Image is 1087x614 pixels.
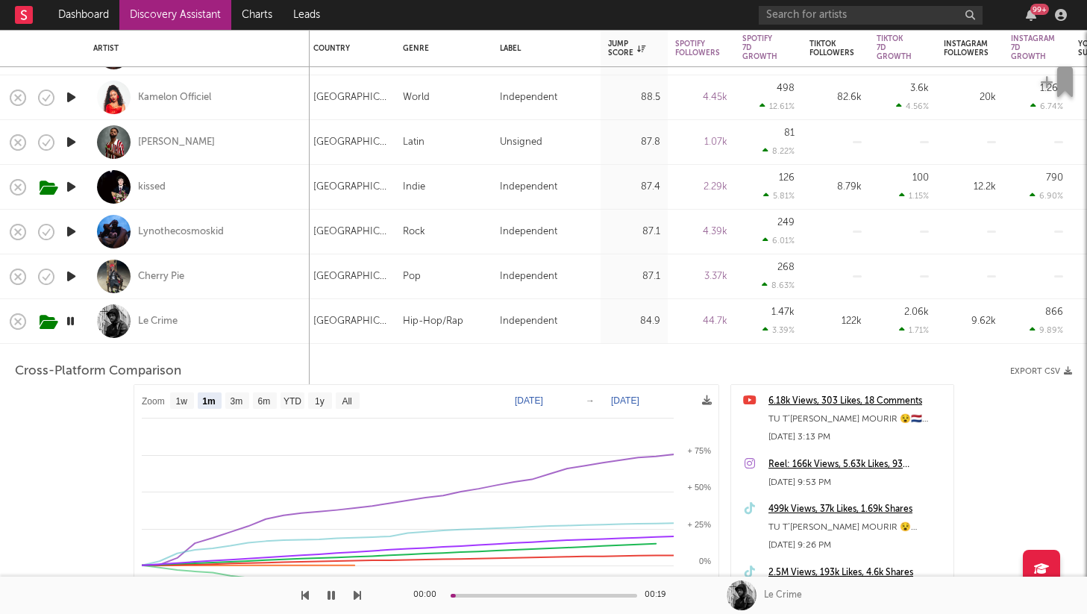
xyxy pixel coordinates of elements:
text: [DATE] [515,395,543,406]
a: 2.5M Views, 193k Likes, 4.6k Shares [768,564,946,582]
div: 8.79k [809,178,862,196]
div: 1.47k [771,307,795,317]
text: 1m [202,396,215,407]
div: 4.56 % [896,101,929,111]
text: → [586,395,595,406]
text: 3m [230,396,242,407]
div: 3.6k [910,84,929,93]
div: 249 [777,218,795,228]
div: 00:00 [413,586,443,604]
div: 4.45k [675,89,727,107]
text: Zoom [142,396,165,407]
button: 99+ [1026,9,1036,21]
div: 126 [779,173,795,183]
div: Rock [403,223,425,241]
div: Unsigned [500,134,542,151]
div: Instagram 7D Growth [1011,34,1055,61]
div: Genre [403,44,477,53]
div: Spotify Followers [675,40,720,57]
div: 498 [777,84,795,93]
div: 1.71 % [899,325,929,335]
text: YTD [283,396,301,407]
div: 87.1 [608,268,660,286]
div: Artist [93,44,295,53]
div: Country [313,44,380,53]
div: Independent [500,268,557,286]
div: 12.61 % [759,101,795,111]
text: + 75% [687,446,711,455]
a: kissed [138,181,166,194]
a: Le Crime [138,315,178,328]
a: Lynothecosmoskid [138,225,224,239]
text: + 50% [687,483,711,492]
div: [GEOGRAPHIC_DATA] [313,223,388,241]
div: 6.18k Views, 303 Likes, 18 Comments [768,392,946,410]
text: 1y [315,396,325,407]
div: 9.89 % [1030,325,1063,335]
a: Cherry Pie [138,270,184,283]
div: 1.07k [675,134,727,151]
button: Export CSV [1010,367,1072,376]
div: Tiktok 7D Growth [877,34,912,61]
a: 499k Views, 37k Likes, 1.69k Shares [768,501,946,519]
div: Pop [403,268,421,286]
div: 87.8 [608,134,660,151]
div: 00:19 [645,586,674,604]
div: 8.63 % [762,281,795,290]
text: 0% [699,557,711,566]
div: [DATE] 9:26 PM [768,536,946,554]
div: [GEOGRAPHIC_DATA] [313,313,388,331]
div: Independent [500,178,557,196]
div: Spotify 7D Growth [742,34,777,61]
div: Independent [500,223,557,241]
div: 82.6k [809,89,862,107]
text: 1w [175,396,187,407]
div: Independent [500,89,557,107]
div: Label [500,44,586,53]
div: 87.4 [608,178,660,196]
text: All [342,396,351,407]
div: TU T’[PERSON_NAME] MOURIR 😵🇳🇱« HOLLANDE » DISPONIBLE PARTOUT 🔥🏴‍☠️🔥 @TOKI ᠌ #pourtoii #musique #2... [768,519,946,536]
div: 20k [944,89,996,107]
div: 2.29k [675,178,727,196]
a: [PERSON_NAME] [138,136,215,149]
div: [DATE] 9:53 PM [768,474,946,492]
a: Kamelon Officiel [138,91,211,104]
div: 3.37k [675,268,727,286]
a: Reel: 166k Views, 5.63k Likes, 93 Comments [768,456,946,474]
div: 122k [809,313,862,331]
div: Latin [403,134,425,151]
div: [GEOGRAPHIC_DATA] [313,178,388,196]
div: Independent [500,313,557,331]
div: Tiktok Followers [809,40,854,57]
text: [DATE] [611,395,639,406]
text: + 25% [687,520,711,529]
div: 84.9 [608,313,660,331]
div: 81 [784,128,795,138]
div: 9.62k [944,313,996,331]
div: 866 [1045,307,1063,317]
div: 2.06k [904,307,929,317]
div: 44.7k [675,313,727,331]
div: Le Crime [764,589,802,602]
div: 88.5 [608,89,660,107]
div: Hip-Hop/Rap [403,313,463,331]
div: 87.1 [608,223,660,241]
div: Instagram Followers [944,40,989,57]
div: 790 [1046,173,1063,183]
div: 268 [777,263,795,272]
div: TU T’[PERSON_NAME] MOURIR 😵🇳🇱 « HOLLANDE » DISPONIBLE PARTOUT 🔥🏴‍☠️🔥#pourtoii #musique #2025 #rs3 [768,410,946,428]
span: Cross-Platform Comparison [15,363,181,380]
div: 12.2k [944,178,996,196]
div: [DATE] 3:13 PM [768,428,946,446]
div: [GEOGRAPHIC_DATA] [313,134,388,151]
div: 3.39 % [762,325,795,335]
div: 8.22 % [762,146,795,156]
